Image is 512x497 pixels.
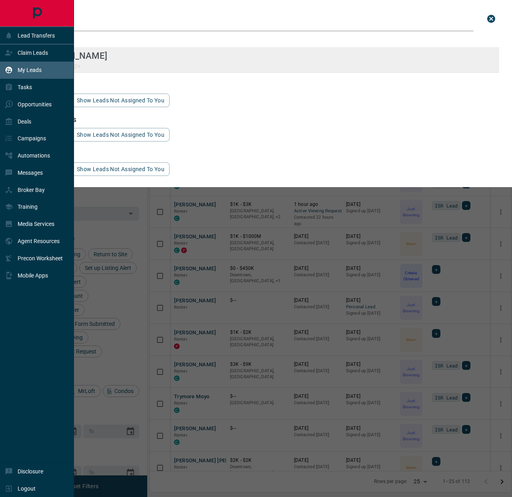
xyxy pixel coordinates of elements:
[72,128,170,142] button: show leads not assigned to you
[30,82,499,89] h3: email matches
[30,151,499,158] h3: id matches
[30,36,499,42] h3: name matches
[483,11,499,27] button: close search bar
[72,162,170,176] button: show leads not assigned to you
[72,94,170,107] button: show leads not assigned to you
[30,117,499,123] h3: phone matches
